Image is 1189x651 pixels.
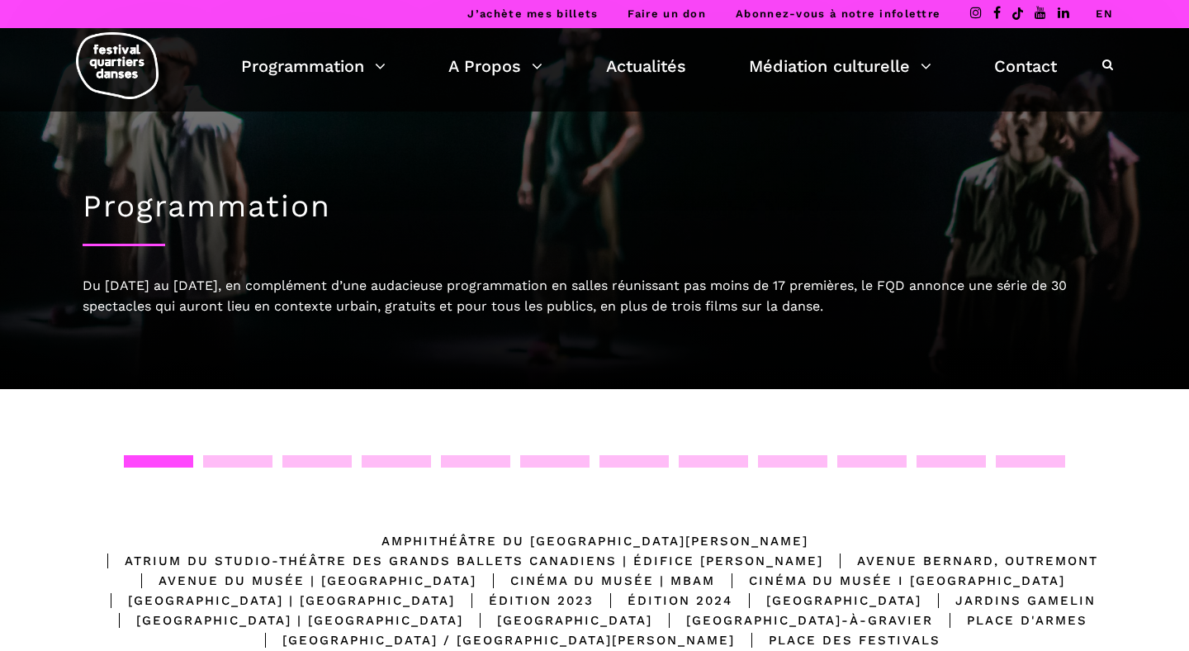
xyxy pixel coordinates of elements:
div: Amphithéâtre du [GEOGRAPHIC_DATA][PERSON_NAME] [381,531,808,551]
div: [GEOGRAPHIC_DATA] | [GEOGRAPHIC_DATA] [102,611,463,630]
div: [GEOGRAPHIC_DATA] [463,611,652,630]
a: Abonnez-vous à notre infolettre [736,7,940,20]
div: [GEOGRAPHIC_DATA] / [GEOGRAPHIC_DATA][PERSON_NAME] [249,630,735,650]
a: Actualités [606,52,686,80]
div: Du [DATE] au [DATE], en complément d’une audacieuse programmation en salles réunissant pas moins ... [83,275,1106,317]
a: J’achète mes billets [467,7,598,20]
a: Contact [994,52,1057,80]
div: [GEOGRAPHIC_DATA] | [GEOGRAPHIC_DATA] [94,591,455,611]
div: Édition 2024 [594,591,732,611]
a: A Propos [448,52,542,80]
div: Avenue du Musée | [GEOGRAPHIC_DATA] [125,571,476,591]
div: Cinéma du Musée I [GEOGRAPHIC_DATA] [715,571,1065,591]
a: Faire un don [628,7,706,20]
div: Place d'Armes [933,611,1087,630]
h1: Programmation [83,188,1106,225]
a: Programmation [241,52,386,80]
div: Atrium du Studio-Théâtre des Grands Ballets Canadiens | Édifice [PERSON_NAME] [91,551,823,571]
div: [GEOGRAPHIC_DATA]-à-Gravier [652,611,933,630]
div: Avenue Bernard, Outremont [823,551,1098,571]
div: Jardins Gamelin [921,591,1096,611]
div: [GEOGRAPHIC_DATA] [732,591,921,611]
a: Médiation culturelle [749,52,931,80]
a: EN [1096,7,1113,20]
div: Cinéma du Musée | MBAM [476,571,715,591]
img: logo-fqd-med [76,32,159,99]
div: Édition 2023 [455,591,594,611]
div: Place des Festivals [735,630,940,650]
